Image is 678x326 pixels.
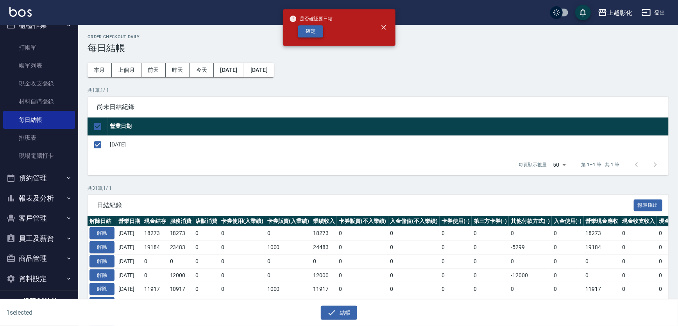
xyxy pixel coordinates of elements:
td: 10917 [168,282,194,296]
th: 卡券使用(入業績) [219,216,265,226]
a: 報表匯出 [634,201,663,208]
td: 12000 [311,268,337,282]
p: 第 1–1 筆 共 1 筆 [581,161,619,168]
td: 31472 [311,296,337,310]
td: 0 [388,240,440,255]
td: 0 [337,254,388,268]
td: 0 [388,296,440,310]
th: 第三方卡券(-) [472,216,509,226]
td: 0 [552,296,584,310]
th: 營業日期 [108,118,669,136]
button: 資料設定 [3,269,75,289]
td: 18273 [142,226,168,240]
td: -12000 [509,268,552,282]
td: 0 [472,254,509,268]
td: -8199 [509,296,552,310]
td: 0 [337,226,388,240]
span: 是否確認要日結 [289,15,333,23]
td: 0 [219,240,265,255]
td: 1000 [265,282,311,296]
td: 0 [142,254,168,268]
td: [DATE] [116,240,142,255]
td: 0 [219,296,265,310]
button: 商品管理 [3,248,75,269]
td: 0 [193,254,219,268]
h5: [PERSON_NAME]徨 [24,297,64,313]
td: 19184 [584,240,621,255]
button: 員工及薪資 [3,228,75,249]
td: 11917 [142,282,168,296]
button: save [575,5,591,20]
td: 1219 [193,296,219,310]
td: 0 [219,254,265,268]
a: 現場電腦打卡 [3,147,75,165]
button: 昨天 [166,63,190,77]
p: 共 31 筆, 1 / 1 [88,185,669,192]
td: 0 [472,240,509,255]
button: 客戶管理 [3,208,75,228]
td: 0 [388,282,440,296]
button: 確定 [298,25,323,37]
button: 解除 [89,255,114,267]
button: 前天 [141,63,166,77]
button: 預約管理 [3,168,75,188]
td: 19184 [142,240,168,255]
td: 0 [620,240,657,255]
td: 24483 [311,240,337,255]
td: 0 [168,254,194,268]
td: 0 [584,254,621,268]
p: 共 1 筆, 1 / 1 [88,87,669,94]
td: 0 [552,226,584,240]
button: 本月 [88,63,112,77]
td: 0 [552,268,584,282]
p: 每頁顯示數量 [519,161,547,168]
th: 卡券使用(-) [440,216,472,226]
button: 結帳 [321,306,357,320]
td: 0 [584,268,621,282]
button: close [375,19,392,36]
td: 0 [337,240,388,255]
a: 排班表 [3,129,75,147]
th: 服務消費 [168,216,194,226]
h6: 1 selected [6,308,168,317]
a: 帳單列表 [3,57,75,75]
th: 營業日期 [116,216,142,226]
td: 0 [620,226,657,240]
th: 卡券販賣(入業績) [265,216,311,226]
td: 0 [472,296,509,310]
td: 0 [311,254,337,268]
td: 0 [620,254,657,268]
td: 0 [620,268,657,282]
button: 解除 [89,269,114,281]
td: 0 [440,268,472,282]
button: 解除 [89,227,114,239]
td: -5299 [509,240,552,255]
th: 業績收入 [311,216,337,226]
td: 0 [552,282,584,296]
td: 0 [552,240,584,255]
td: [DATE] [116,226,142,240]
button: 櫃檯作業 [3,15,75,36]
td: 13273 [142,296,168,310]
th: 其他付款方式(-) [509,216,552,226]
td: 0 [509,282,552,296]
button: [DATE] [214,63,244,77]
td: 0 [265,268,311,282]
td: 23273 [584,296,621,310]
td: 0 [265,296,311,310]
td: 0 [472,268,509,282]
a: 每日結帳 [3,111,75,129]
td: 0 [142,268,168,282]
th: 入金儲值(不入業績) [388,216,440,226]
td: [DATE] [116,296,142,310]
td: 0 [388,254,440,268]
th: 店販消費 [193,216,219,226]
td: 1000 [265,240,311,255]
td: 0 [193,226,219,240]
h3: 每日結帳 [88,43,669,53]
td: 23483 [168,240,194,255]
td: 0 [219,282,265,296]
td: 0 [440,282,472,296]
td: 11917 [584,282,621,296]
td: 0 [265,226,311,240]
